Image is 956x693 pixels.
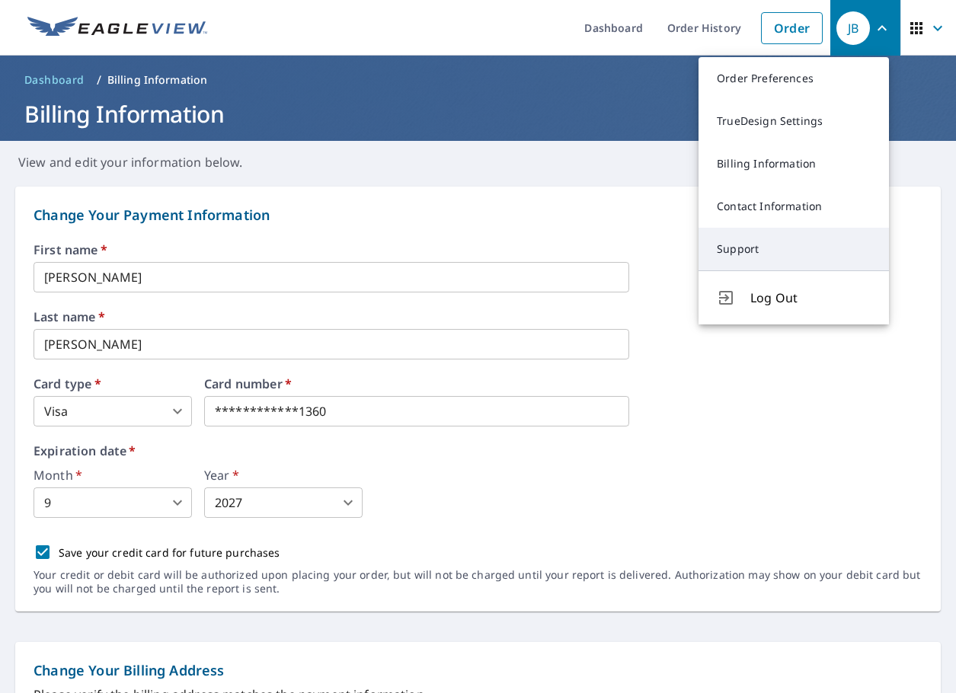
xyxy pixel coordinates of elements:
[97,71,101,89] li: /
[59,544,280,560] p: Save your credit card for future purchases
[34,244,922,256] label: First name
[699,270,889,324] button: Log Out
[699,57,889,100] a: Order Preferences
[34,487,192,518] div: 9
[699,185,889,228] a: Contact Information
[34,469,192,481] label: Month
[750,289,871,307] span: Log Out
[18,68,91,92] a: Dashboard
[34,205,922,225] p: Change Your Payment Information
[204,469,363,481] label: Year
[34,660,922,681] p: Change Your Billing Address
[761,12,823,44] a: Order
[34,445,922,457] label: Expiration date
[107,72,208,88] p: Billing Information
[699,228,889,270] a: Support
[18,98,938,129] h1: Billing Information
[27,17,207,40] img: EV Logo
[699,100,889,142] a: TrueDesign Settings
[836,11,870,45] div: JB
[699,142,889,185] a: Billing Information
[34,378,192,390] label: Card type
[34,311,922,323] label: Last name
[204,487,363,518] div: 2027
[204,378,629,390] label: Card number
[34,568,922,596] p: Your credit or debit card will be authorized upon placing your order, but will not be charged unt...
[34,396,192,426] div: Visa
[18,68,938,92] nav: breadcrumb
[24,72,85,88] span: Dashboard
